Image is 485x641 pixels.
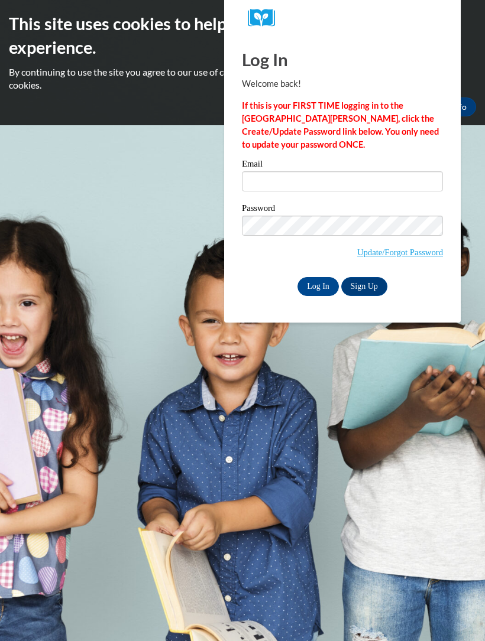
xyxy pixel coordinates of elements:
label: Email [242,160,443,171]
strong: If this is your FIRST TIME logging in to the [GEOGRAPHIC_DATA][PERSON_NAME], click the Create/Upd... [242,100,439,149]
p: By continuing to use the site you agree to our use of cookies. Use the ‘More info’ button to read... [9,66,476,92]
p: Welcome back! [242,77,443,90]
a: COX Campus [248,9,437,27]
label: Password [242,204,443,216]
h1: Log In [242,47,443,71]
img: Logo brand [248,9,283,27]
a: Sign Up [341,277,387,296]
a: Update/Forgot Password [357,248,443,257]
iframe: Button to launch messaging window [438,594,476,632]
input: Log In [298,277,339,296]
h2: This site uses cookies to help improve your learning experience. [9,12,476,60]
